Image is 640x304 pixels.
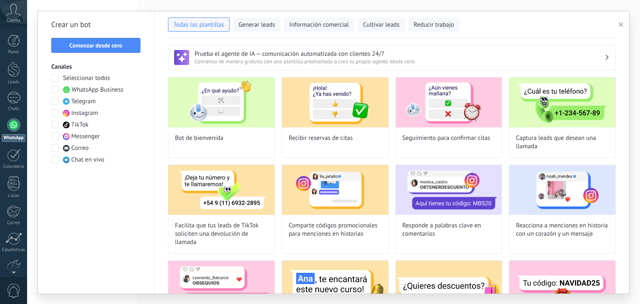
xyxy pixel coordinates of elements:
[289,222,382,238] span: Comparte códigos promocionales para menciones en historias
[357,17,405,32] button: Cultivar leads
[71,97,96,106] span: Telegram
[282,165,388,215] img: Comparte códigos promocionales para menciones en historias
[168,165,275,215] img: Facilita que tus leads de TikTok soliciten una devolución de llamada
[414,21,454,29] span: Reducir trabajo
[168,77,275,127] img: Bot de bienvenida
[51,18,141,31] h2: Crear un bot
[2,50,26,55] div: Panel
[2,106,26,112] div: Chats
[282,77,388,127] img: Recibir reservas de citas
[71,132,100,141] span: Messenger
[363,21,399,29] span: Cultivar leads
[2,134,25,142] div: WhatsApp
[233,17,280,32] button: Generar leads
[2,220,26,226] div: Correo
[2,164,26,169] div: Calendario
[168,17,230,32] button: Todas las plantillas
[289,21,349,29] span: Información comercial
[2,193,26,199] div: Listas
[71,144,89,152] span: Correo
[516,134,609,151] span: Captura leads que desean una llamada
[396,77,502,127] img: Seguimiento para confirmar citas
[238,21,275,29] span: Generar leads
[2,247,26,253] div: Estadísticas
[408,17,460,32] button: Reducir trabajo
[284,17,354,32] button: Información comercial
[2,80,26,85] div: Leads
[71,109,98,117] span: Instagram
[70,42,122,48] span: Comenzar desde cero
[175,134,223,142] span: Bot de bienvenida
[396,165,502,215] img: Responde a palabras clave en comentarios
[51,63,141,71] h3: Canales
[195,50,605,58] h3: Prueba el agente de IA — comunicación automatizada con clientes 24/7
[195,58,605,65] span: Comienza de manera gratuita con una plantilla prediseñada o crea tu propio agente desde cero.
[402,134,490,142] span: Seguimiento para confirmar citas
[175,222,268,247] span: Facilita que tus leads de TikTok soliciten una devolución de llamada
[402,222,495,238] span: Responde a palabras clave en comentarios
[63,74,110,82] span: Seleccionar todos
[509,77,615,127] img: Captura leads que desean una llamada
[51,38,140,53] button: Comenzar desde cero
[289,134,353,142] span: Recibir reservas de citas
[516,222,609,238] span: Reacciona a menciones en historia con un corazón y un mensaje
[7,18,20,23] span: Cuenta
[71,121,88,129] span: TikTok
[72,86,123,94] span: WhatsApp Business
[173,21,224,29] span: Todas las plantillas
[71,156,104,164] span: Chat en vivo
[509,165,615,215] img: Reacciona a menciones en historia con un corazón y un mensaje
